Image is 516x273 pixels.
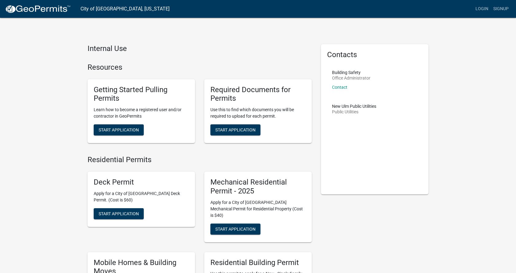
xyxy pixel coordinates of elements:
button: Start Application [210,224,260,235]
a: Login [473,3,491,15]
p: Use this to find which documents you will be required to upload for each permit. [210,107,306,119]
h4: Residential Permits [88,155,312,164]
button: Start Application [210,124,260,135]
h4: Resources [88,63,312,72]
a: City of [GEOGRAPHIC_DATA], [US_STATE] [80,4,170,14]
p: Public Utilities [332,110,376,114]
p: Learn how to become a registered user and/or contractor in GeoPermits [94,107,189,119]
a: Contact [332,85,347,90]
h5: Contacts [327,50,422,59]
button: Start Application [94,124,144,135]
span: Start Application [215,226,256,231]
span: Start Application [99,127,139,132]
p: Apply for a City of [GEOGRAPHIC_DATA] Mechanical Permit for Residential Property (Cost is $40) [210,199,306,219]
h4: Internal Use [88,44,312,53]
h5: Residential Building Permit [210,258,306,267]
a: Signup [491,3,511,15]
p: Apply for a City of [GEOGRAPHIC_DATA] Deck Permit. (Cost is $60) [94,190,189,203]
p: Office Administrator [332,76,370,80]
h5: Deck Permit [94,178,189,187]
button: Start Application [94,208,144,219]
span: Start Application [99,211,139,216]
h5: Getting Started Pulling Permits [94,85,189,103]
h5: Mechanical Residential Permit - 2025 [210,178,306,196]
h5: Required Documents for Permits [210,85,306,103]
p: New Ulm Public Utilities [332,104,376,108]
span: Start Application [215,127,256,132]
p: Building Safety [332,70,370,75]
